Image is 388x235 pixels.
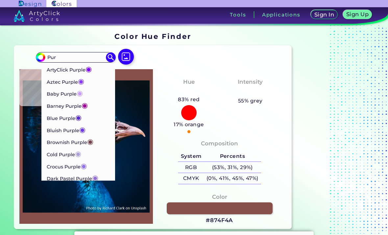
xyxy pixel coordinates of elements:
input: type color.. [45,53,106,62]
p: Cold Purple [47,148,81,160]
h5: 17% orange [171,120,206,129]
span: ◉ [77,89,83,97]
img: img_pavlin.jpg [23,73,150,220]
p: Aztec Purple [47,75,84,87]
img: icon picture [118,49,134,65]
h1: Color Hue Finder [114,31,191,41]
h3: Applications [262,12,301,17]
h5: 55% grey [238,97,263,105]
h5: (0%, 41%, 45%, 47%) [204,173,261,184]
a: Sign Up [344,11,370,19]
p: ArtyClick Purple [47,63,92,75]
p: Baby Purple [47,87,83,99]
h5: Percents [204,151,261,162]
h5: Sign In [315,12,333,17]
span: ◉ [79,125,85,134]
h4: Composition [201,139,238,148]
h5: RGB [178,162,204,173]
span: ◉ [75,113,82,122]
h4: Hue [183,77,195,87]
h3: Tools [230,12,246,17]
h3: Pastel [238,88,263,96]
span: ◉ [87,137,93,146]
p: Brownish Purple [47,135,93,148]
h3: #874F4A [206,217,233,224]
span: ◉ [85,65,92,73]
p: Dark Pastel Purple [47,172,98,184]
h5: CMYK [178,173,204,184]
span: ◉ [82,101,88,109]
img: icon search [106,52,116,62]
p: Bluish Purple [47,124,85,136]
span: ◉ [78,77,84,85]
h5: Sign Up [347,12,368,17]
img: ArtyClick Design logo [19,1,41,7]
h4: Intensity [238,77,263,87]
p: Crocus Purple [47,160,87,172]
span: ◉ [75,149,81,158]
a: Sign In [312,11,336,19]
span: ◉ [81,162,87,170]
p: Blue Purple [47,111,82,124]
h5: System [178,151,204,162]
h3: Orangy Red [168,88,210,96]
p: Barney Purple [47,99,88,111]
h4: Color [212,192,227,202]
span: ◉ [92,173,98,182]
h5: 83% red [176,95,203,104]
img: logo_artyclick_colors_white.svg [13,10,60,22]
h5: (53%, 31%, 29%) [204,162,261,173]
